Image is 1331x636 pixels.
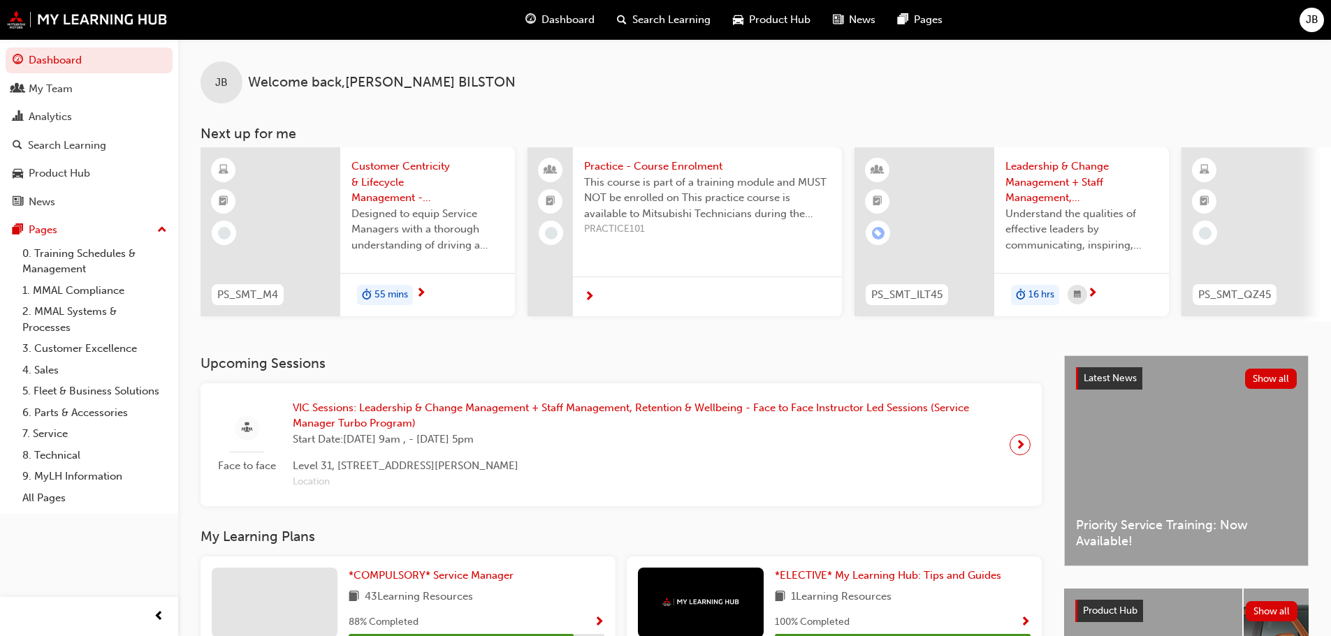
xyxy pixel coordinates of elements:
span: 100 % Completed [775,614,850,630]
img: mmal [662,598,739,607]
button: Show all [1246,601,1298,621]
a: Search Learning [6,133,173,158]
a: Latest NewsShow all [1076,367,1297,390]
span: *COMPULSORY* Service Manager [349,569,514,582]
span: Latest News [1084,372,1137,384]
span: Start Date: [DATE] 9am , - [DATE] 5pm [293,431,998,448]
span: Search Learning [632,12,711,28]
span: pages-icon [13,224,23,237]
a: car-iconProduct Hub [722,6,822,34]
span: 43 Learning Resources [365,589,473,606]
div: News [29,194,55,210]
div: Product Hub [29,165,90,182]
span: book-icon [775,589,785,606]
span: up-icon [157,221,167,239]
a: 6. Parts & Accessories [17,402,173,424]
span: This course is part of a training module and MUST NOT be enrolled on This practice course is avai... [584,175,831,222]
span: 55 mins [374,287,408,303]
span: search-icon [13,140,22,152]
span: guage-icon [13,54,23,67]
span: Dashboard [541,12,595,28]
span: learningResourceType_ELEARNING-icon [1200,161,1209,179]
div: Search Learning [28,138,106,154]
a: Product HubShow all [1075,600,1297,622]
a: 2. MMAL Systems & Processes [17,301,173,338]
a: Product Hub [6,161,173,186]
a: 0. Training Schedules & Management [17,243,173,280]
span: PRACTICE101 [584,221,831,237]
a: PS_SMT_ILT45Leadership & Change Management + Staff Management, Retention & Wellbeing - Face to Fa... [854,147,1169,316]
a: *ELECTIVE* My Learning Hub: Tips and Guides [775,568,1007,584]
span: Show Progress [1020,616,1031,629]
a: 9. MyLH Information [17,466,173,487]
span: sessionType_FACE_TO_FACE-icon [242,420,252,437]
span: people-icon [546,161,555,179]
a: 1. MMAL Compliance [17,280,173,302]
span: Product Hub [749,12,810,28]
span: 88 % Completed [349,614,419,630]
span: Show Progress [594,616,604,629]
a: pages-iconPages [887,6,954,34]
a: PS_SMT_M4Customer Centricity & Lifecycle Management - eLearning Module (Service Manager Turbo Pro... [201,147,515,316]
a: Dashboard [6,47,173,73]
span: Priority Service Training: Now Available! [1076,517,1297,549]
span: people-icon [13,83,23,96]
span: Understand the qualities of effective leaders by communicating, inspiring, fostering a positive c... [1005,206,1158,253]
span: Level 31, [STREET_ADDRESS][PERSON_NAME] [293,458,998,474]
span: prev-icon [154,608,164,626]
span: JB [215,75,228,91]
span: booktick-icon [1200,193,1209,211]
span: learningRecordVerb_NONE-icon [1199,227,1212,239]
a: Latest NewsShow allPriority Service Training: Now Available! [1064,355,1309,566]
span: 16 hrs [1028,287,1054,303]
a: 7. Service [17,423,173,445]
span: PS_SMT_M4 [217,287,278,303]
h3: My Learning Plans [201,528,1042,545]
a: search-iconSearch Learning [606,6,722,34]
span: Welcome back , [PERSON_NAME] BILSTON [248,75,516,91]
a: *COMPULSORY* Service Manager [349,568,519,584]
h3: Upcoming Sessions [201,355,1042,371]
button: Show Progress [594,614,604,631]
span: Practice - Course Enrolment [584,158,831,175]
span: News [849,12,875,28]
span: Product Hub [1083,605,1137,616]
span: next-icon [1087,288,1098,300]
a: All Pages [17,487,173,509]
span: next-icon [1015,435,1026,454]
span: duration-icon [1016,286,1026,304]
span: search-icon [617,11,627,29]
h3: Next up for me [178,126,1331,142]
a: My Team [6,76,173,102]
a: Practice - Course EnrolmentThis course is part of a training module and MUST NOT be enrolled on T... [528,147,842,316]
span: news-icon [833,11,843,29]
button: DashboardMy TeamAnalyticsSearch LearningProduct HubNews [6,45,173,217]
button: Show all [1245,369,1297,389]
a: 8. Technical [17,445,173,466]
a: News [6,189,173,215]
span: VIC Sessions: Leadership & Change Management + Staff Management, Retention & Wellbeing - Face to ... [293,400,998,431]
span: PS_SMT_QZ45 [1198,287,1271,303]
span: learningRecordVerb_ENROLL-icon [872,227,885,239]
span: booktick-icon [546,193,555,211]
button: Pages [6,217,173,243]
span: learningResourceType_ELEARNING-icon [219,161,228,179]
a: 4. Sales [17,360,173,381]
span: JB [1306,12,1318,28]
span: Customer Centricity & Lifecycle Management - eLearning Module (Service Manager Turbo Program) [351,158,504,206]
span: learningRecordVerb_NONE-icon [218,227,231,239]
span: 1 Learning Resources [791,589,892,606]
a: news-iconNews [822,6,887,34]
span: next-icon [584,291,595,304]
a: Analytics [6,104,173,130]
span: news-icon [13,196,23,209]
a: 3. Customer Excellence [17,338,173,360]
span: next-icon [416,288,426,300]
img: mmal [7,10,168,29]
span: calendar-icon [1074,286,1081,304]
span: PS_SMT_ILT45 [871,287,943,303]
span: Leadership & Change Management + Staff Management, Retention & Wellbeing - Face to Face Instructo... [1005,158,1158,206]
span: chart-icon [13,111,23,124]
span: Location [293,474,998,490]
span: car-icon [733,11,743,29]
